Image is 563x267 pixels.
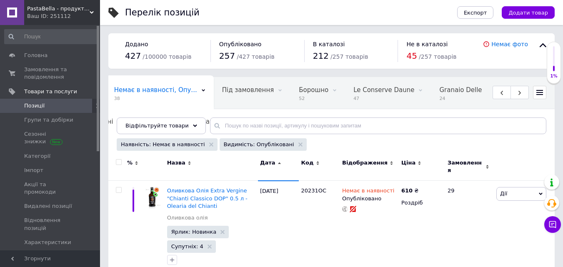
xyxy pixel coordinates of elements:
span: Відновлення позицій [24,217,77,232]
span: Відфільтруйте товари [125,122,189,129]
span: 20231OC [301,187,326,194]
span: 52 [299,95,328,102]
span: / 257 товарів [330,53,368,60]
span: Le Conserve Daune [353,86,414,94]
span: Видимість: Опубліковані [224,141,294,148]
div: Автозаповнення характеристик [130,109,244,141]
span: / 427 товарів [237,53,274,60]
span: Імпорт [24,167,43,174]
div: Роздріб [401,199,440,207]
span: Дата [260,159,275,167]
span: Товари та послуги [24,88,77,95]
span: / 257 товарів [419,53,456,60]
span: Акції та промокоди [24,181,77,196]
span: / 100000 товарів [143,53,191,60]
span: Немає в наявності [342,187,394,196]
span: 24 [439,95,497,102]
span: 45 [406,51,417,61]
span: Замовлення та повідомлення [24,66,77,81]
span: Granaio Delle Idee [439,86,497,94]
span: Приховані [80,118,113,125]
span: Опубліковано [219,41,262,47]
span: % [127,159,133,167]
span: 427 [125,51,141,61]
span: Супутніх: 4 [171,244,203,249]
span: Головна [24,52,48,59]
span: Код [301,159,313,167]
div: ₴ [401,187,418,195]
a: Оливкова олія [167,214,208,222]
span: 212 [313,51,329,61]
span: Борошно [299,86,328,94]
span: Видалені позиції [24,202,72,210]
button: Чат з покупцем [544,216,561,233]
span: Ярлик: Новинка [171,229,217,235]
input: Пошук по назві позиції, артикулу і пошуковим запитам [210,117,546,134]
img: Оливковое Масло Extra Vergine "Chianti Classico DOP" 0.5л - Olearia del Chianti [142,187,163,208]
span: PastaBella - продукти Італії [27,5,90,12]
div: Опубліковано [342,195,397,202]
span: Відображення [342,159,388,167]
input: Пошук [4,29,98,44]
span: Дії [500,190,507,197]
span: Ціна [401,159,415,167]
span: 257 [219,51,235,61]
span: Замовлення [448,159,483,174]
span: 38 [114,95,197,102]
span: Позиції [24,102,45,110]
span: Під замовлення [222,86,274,94]
span: Експорт [464,10,487,16]
span: Немає в наявності, Опу... [114,86,197,94]
a: Оливкова Олія Extra Vergine "Chianti Classico DOP" 0.5 л - Olearia del Chianti [167,187,248,209]
div: Немає в наявності, Опубліковані [106,77,214,109]
span: Не в каталозі [406,41,448,47]
a: Немає фото [491,41,528,47]
button: Експорт [457,6,494,19]
div: 1% [547,73,560,79]
span: Характеристики [24,239,71,246]
b: 610 [401,187,413,194]
div: Ваш ID: 251112 [27,12,100,20]
span: Назва [167,159,185,167]
button: Додати товар [502,6,555,19]
div: Перелік позицій [125,8,200,17]
span: 47 [353,95,414,102]
span: Додати товар [508,10,548,16]
span: Категорії [24,152,50,160]
span: В каталозі [313,41,345,47]
span: Сезонні знижки [24,130,77,145]
span: Групи та добірки [24,116,73,124]
span: Додано [125,41,148,47]
span: Наявність: Немає в наявності [121,141,205,148]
